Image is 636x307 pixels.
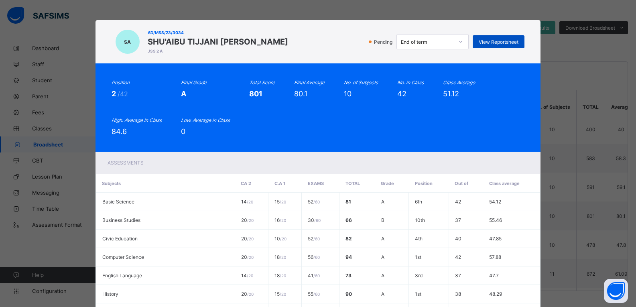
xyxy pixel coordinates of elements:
span: 52 [308,199,320,205]
span: 801 [249,89,262,98]
span: / 20 [247,273,253,278]
span: 81 [345,199,351,205]
span: Assessments [108,160,144,166]
span: 10 [274,236,287,242]
span: 6th [415,199,422,205]
span: 20 [241,291,254,297]
span: / 20 [280,218,286,223]
span: Subjects [102,181,121,186]
span: 3rd [415,272,423,279]
span: 47.85 [489,236,502,242]
span: 15 [274,199,286,205]
span: / 20 [280,273,286,278]
span: Class average [489,181,520,186]
span: 38 [455,291,461,297]
span: 30 [308,217,321,223]
span: 54.12 [489,199,501,205]
span: Basic Science [102,199,134,205]
span: A [381,254,384,260]
i: Low. Average in Class [181,117,230,123]
span: 18 [274,272,286,279]
span: 80.1 [294,89,307,98]
span: 18 [274,254,286,260]
span: / 20 [247,218,254,223]
span: 2 [112,89,118,98]
span: 37 [455,217,461,223]
span: 20 [241,254,254,260]
span: Position [415,181,433,186]
span: AD/MSS/23/3034 [148,30,288,35]
span: 73 [345,272,352,279]
i: Total Score [249,79,275,85]
span: / 60 [313,273,320,278]
i: High. Average in Class [112,117,162,123]
span: 47.7 [489,272,499,279]
span: 15 [274,291,286,297]
span: 56 [308,254,320,260]
span: 82 [345,236,352,242]
span: / 20 [247,236,254,241]
i: Final Average [294,79,325,85]
span: 4th [415,236,423,242]
span: View Reportsheet [479,39,518,45]
span: / 20 [280,199,286,204]
span: 42 [455,254,461,260]
span: Civic Education [102,236,138,242]
span: / 20 [247,255,254,260]
span: 90 [345,291,352,297]
span: Grade [381,181,394,186]
span: Total [345,181,360,186]
span: 20 [241,217,254,223]
span: 10th [415,217,425,223]
span: 55.46 [489,217,502,223]
span: A [381,272,384,279]
span: A [381,236,384,242]
span: /42 [118,90,128,98]
span: 42 [455,199,461,205]
span: / 60 [313,236,320,241]
span: JSS 2 A [148,49,288,53]
span: English Language [102,272,142,279]
span: / 60 [313,199,320,204]
span: Out of [455,181,468,186]
span: CA 2 [241,181,251,186]
span: 48.29 [489,291,502,297]
span: 51.12 [443,89,459,98]
span: / 60 [314,218,321,223]
span: EXAMS [308,181,324,186]
span: 20 [241,236,254,242]
i: Position [112,79,130,85]
span: 0 [181,127,185,136]
span: 10 [344,89,352,98]
button: Open asap [604,279,628,303]
span: / 20 [247,199,253,204]
span: 16 [274,217,286,223]
i: No. in Class [397,79,424,85]
span: 14 [241,199,253,205]
span: 14 [241,272,253,279]
span: SHU'AIBU TIJJANI [PERSON_NAME] [148,37,288,47]
span: Computer Science [102,254,144,260]
span: A [381,291,384,297]
span: History [102,291,118,297]
span: / 20 [280,292,286,297]
span: 57.88 [489,254,501,260]
span: / 20 [280,236,287,241]
span: 55 [308,291,320,297]
span: B [381,217,384,223]
span: Business Studies [102,217,140,223]
span: 52 [308,236,320,242]
span: / 60 [313,255,320,260]
span: 66 [345,217,352,223]
div: End of term [401,39,454,45]
span: / 60 [313,292,320,297]
span: 42 [397,89,406,98]
i: Class Average [443,79,475,85]
span: A [181,89,186,98]
span: C.A 1 [274,181,285,186]
span: 37 [455,272,461,279]
span: 41 [308,272,320,279]
span: 40 [455,236,461,242]
span: Pending [373,39,395,45]
span: / 20 [247,292,254,297]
